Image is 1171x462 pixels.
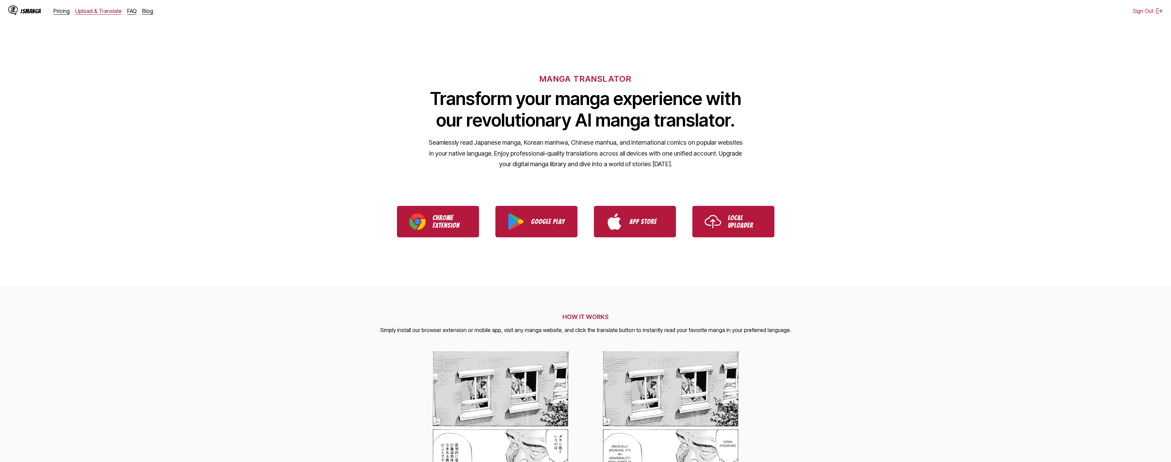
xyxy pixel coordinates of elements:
[428,137,743,170] p: Seamlessly read Japanese manga, Korean manhwa, Chinese manhua, and international comics on popula...
[380,326,791,335] p: Simply install our browser extension or mobile app, visit any manga website, and click the transl...
[1133,8,1163,14] button: Sign Out
[495,206,577,237] a: Download IsManga from Google Play
[728,214,762,229] p: Local Uploader
[540,74,631,84] h6: MANGA TRANSLATOR
[433,214,467,229] p: Chrome Extension
[380,313,791,320] h2: HOW IT WORKS
[142,8,153,14] a: Blog
[53,8,70,14] a: Pricing
[606,213,623,230] img: App Store logo
[1156,8,1163,14] img: Sign out
[8,5,53,16] a: IsManga LogoIsManga
[397,206,479,237] a: Download IsManga Chrome Extension
[705,213,721,230] img: Upload icon
[409,213,426,230] img: Chrome logo
[8,5,18,15] img: IsManga Logo
[629,218,664,225] p: App Store
[75,8,122,14] a: Upload & Translate
[594,206,676,237] a: Download IsManga from App Store
[692,206,774,237] a: Use IsManga Local Uploader
[531,218,565,225] p: Google Play
[428,88,743,131] h1: Transform your manga experience with our revolutionary AI manga translator.
[21,8,41,14] div: IsManga
[127,8,137,14] a: FAQ
[508,213,524,230] img: Google Play logo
